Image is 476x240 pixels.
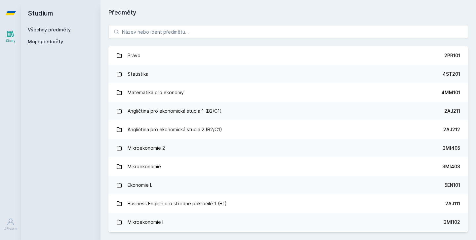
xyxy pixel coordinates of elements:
[128,104,222,118] div: Angličtina pro ekonomická studia 1 (B2/C1)
[128,86,184,99] div: Matematika pro ekonomy
[444,219,460,225] div: 3MI102
[1,26,20,47] a: Study
[128,123,222,136] div: Angličtina pro ekonomická studia 2 (B2/C1)
[4,226,18,231] div: Uživatel
[443,145,460,151] div: 3MI405
[28,27,71,32] a: Všechny předměty
[108,102,468,120] a: Angličtina pro ekonomická studia 1 (B2/C1) 2AJ211
[442,163,460,170] div: 3MI403
[6,38,16,43] div: Study
[108,46,468,65] a: Právo 2PR101
[444,108,460,114] div: 2AJ211
[128,216,163,229] div: Mikroekonomie I
[108,176,468,194] a: Ekonomie I. 5EN101
[441,89,460,96] div: 4MM101
[108,65,468,83] a: Statistika 4ST201
[128,49,140,62] div: Právo
[108,194,468,213] a: Business English pro středně pokročilé 1 (B1) 2AJ111
[444,52,460,59] div: 2PR101
[108,213,468,231] a: Mikroekonomie I 3MI102
[108,120,468,139] a: Angličtina pro ekonomická studia 2 (B2/C1) 2AJ212
[28,38,63,45] span: Moje předměty
[445,182,460,188] div: 5EN101
[108,83,468,102] a: Matematika pro ekonomy 4MM101
[443,71,460,77] div: 4ST201
[128,197,227,210] div: Business English pro středně pokročilé 1 (B1)
[108,8,468,17] h1: Předměty
[108,139,468,157] a: Mikroekonomie 2 3MI405
[128,160,161,173] div: Mikroekonomie
[128,179,152,192] div: Ekonomie I.
[128,141,165,155] div: Mikroekonomie 2
[445,200,460,207] div: 2AJ111
[443,126,460,133] div: 2AJ212
[1,215,20,235] a: Uživatel
[108,25,468,38] input: Název nebo ident předmětu…
[128,67,148,81] div: Statistika
[108,157,468,176] a: Mikroekonomie 3MI403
